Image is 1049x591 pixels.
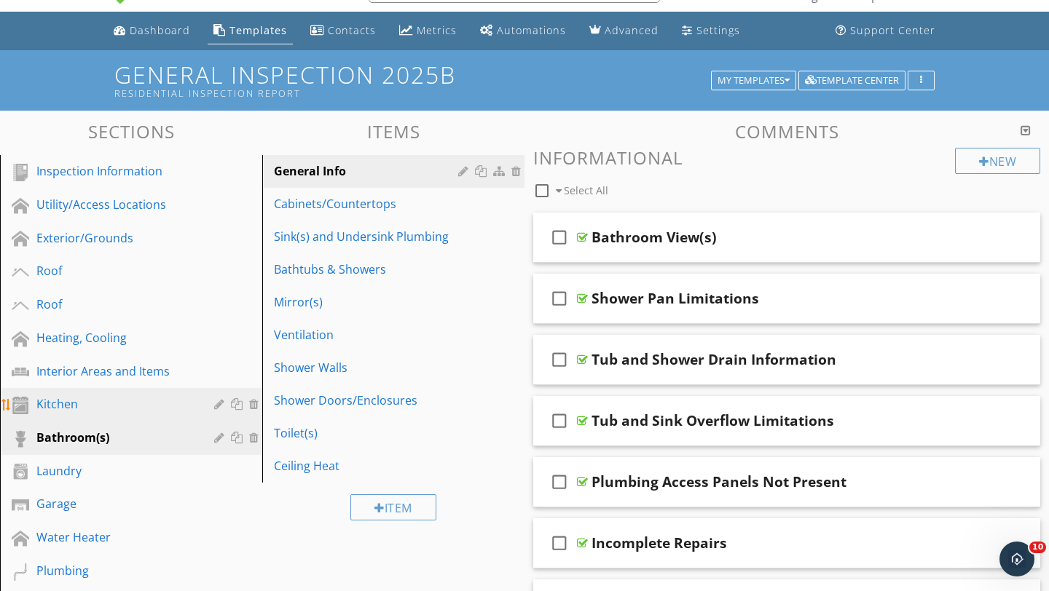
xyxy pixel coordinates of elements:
button: My Templates [711,71,796,91]
div: Advanced [605,23,659,37]
i: check_box_outline_blank [548,342,571,377]
div: Water Heater [36,528,193,546]
div: Item [350,494,436,520]
div: Utility/Access Locations [36,196,193,213]
div: Inspection Information [36,162,193,180]
h1: General Inspection 2025B [114,62,935,99]
div: Plumbing [36,562,193,579]
div: Laundry [36,462,193,480]
div: Automations [497,23,566,37]
div: Contacts [328,23,376,37]
i: check_box_outline_blank [548,525,571,560]
iframe: Intercom live chat [999,542,1034,576]
div: Ventilation [274,326,463,344]
div: Shower Walls [274,359,463,376]
div: Tub and Sink Overflow Limitations [592,412,834,429]
span: Select All [564,183,608,197]
div: Support Center [850,23,935,37]
div: Incomplete Repairs [592,534,727,552]
h3: Comments [533,122,1040,141]
div: Cabinets/Countertops [274,195,463,213]
div: Bathroom(s) [36,429,193,446]
div: Plumbing Access Panels Not Present [592,473,846,491]
span: 10 [1029,542,1046,553]
div: Templates [229,23,287,37]
a: Support Center [830,17,941,44]
div: Metrics [417,23,457,37]
div: General Info [274,162,463,180]
div: Mirror(s) [274,293,463,311]
div: Garage [36,495,193,512]
div: New [955,148,1040,174]
a: Automations (Advanced) [474,17,572,44]
div: Template Center [805,76,899,86]
a: Template Center [798,73,905,86]
h3: Informational [533,148,1040,167]
div: Settings [696,23,740,37]
div: Dashboard [130,23,190,37]
div: Exterior/Grounds [36,229,193,247]
a: Contacts [305,17,382,44]
a: Settings [676,17,746,44]
i: check_box_outline_blank [548,403,571,438]
div: Toilet(s) [274,424,463,442]
div: Bathroom View(s) [592,229,717,246]
div: Tub and Shower Drain Information [592,351,836,368]
a: Templates [208,17,293,44]
div: Shower Pan Limitations [592,290,759,307]
div: My Templates [718,76,790,86]
h3: Items [262,122,524,141]
i: check_box_outline_blank [548,281,571,316]
i: check_box_outline_blank [548,464,571,499]
div: Shower Doors/Enclosures [274,392,463,409]
button: Template Center [798,71,905,91]
div: Bathtubs & Showers [274,261,463,278]
a: Advanced [584,17,664,44]
div: Ceiling Heat [274,457,463,475]
div: Roof [36,262,193,279]
div: Interior Areas and Items [36,362,193,380]
div: Heating, Cooling [36,329,193,346]
a: Metrics [393,17,463,44]
div: Sink(s) and Undersink Plumbing [274,228,463,245]
a: Dashboard [108,17,196,44]
div: Kitchen [36,395,193,413]
div: Residential Inspection Report [114,87,716,99]
i: check_box_outline_blank [548,220,571,255]
div: Roof [36,295,193,313]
